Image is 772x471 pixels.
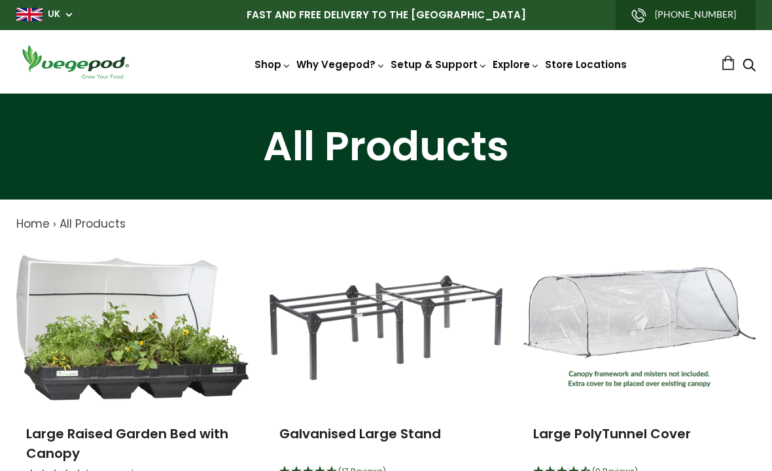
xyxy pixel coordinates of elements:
a: Search [743,60,756,73]
img: Galvanised Large Stand [270,275,502,379]
a: Store Locations [545,58,627,71]
a: Setup & Support [391,58,487,71]
a: Large PolyTunnel Cover [533,425,691,443]
a: All Products [60,216,126,232]
a: UK [48,8,60,21]
nav: breadcrumbs [16,216,756,233]
a: Home [16,216,50,232]
img: gb_large.png [16,8,43,21]
span: › [53,216,56,232]
img: Large Raised Garden Bed with Canopy [16,255,249,400]
img: Vegepod [16,43,134,80]
a: Explore [493,58,540,71]
h1: All Products [16,126,756,167]
img: Large PolyTunnel Cover [523,268,756,387]
a: Shop [254,58,291,71]
a: Why Vegepod? [296,58,385,71]
a: Galvanised Large Stand [279,425,441,443]
a: Large Raised Garden Bed with Canopy [26,425,228,462]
